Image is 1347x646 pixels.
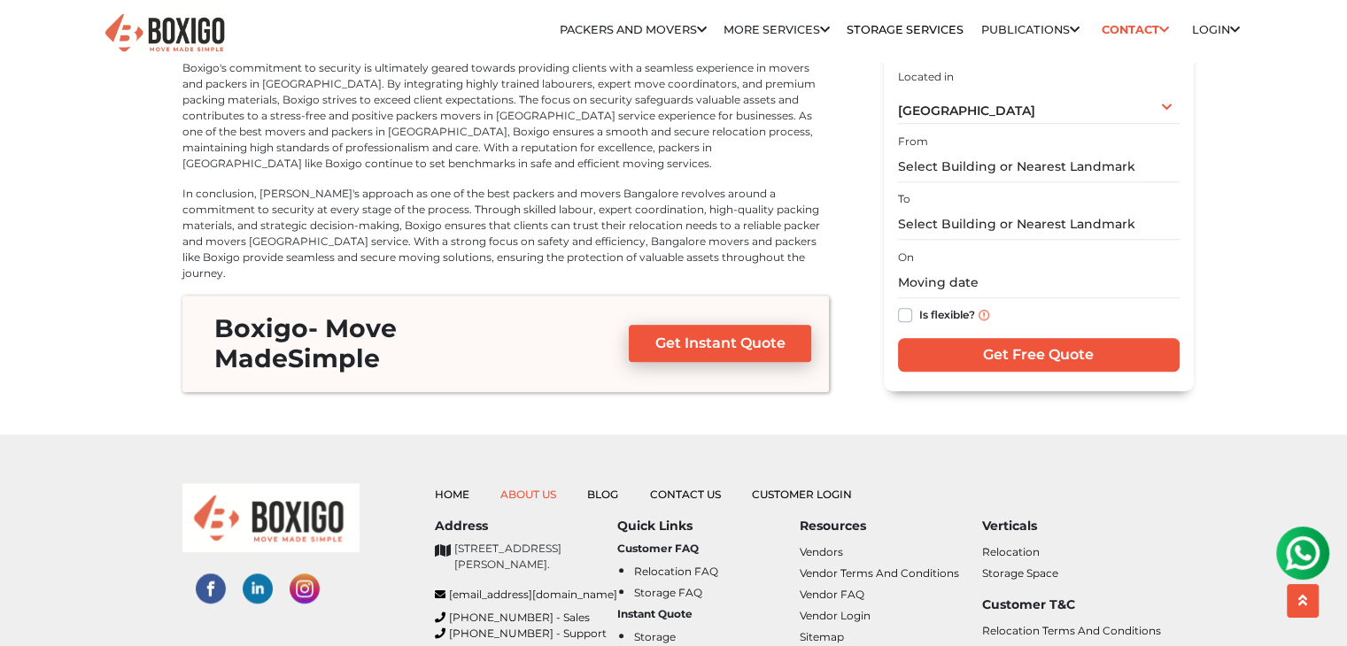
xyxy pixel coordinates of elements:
img: info [979,311,989,321]
a: Contact [1096,16,1175,43]
a: Blog [587,488,618,501]
a: Login [1192,23,1240,36]
img: whatsapp-icon.svg [18,18,53,53]
a: Relocation FAQ [634,565,718,578]
h6: Quick Links [617,519,800,534]
a: Customer Login [752,488,852,501]
p: Boxigo's commitment to security is ultimately geared towards providing clients with a seamless ex... [182,60,829,172]
img: linked-in-social-links [243,573,273,604]
h6: Customer T&C [982,597,1165,612]
a: Vendors [800,545,843,558]
input: Select Building or Nearest Landmark [898,151,1180,182]
label: To [898,191,910,207]
input: Select Building or Nearest Landmark [898,209,1180,240]
span: Boxigo [214,313,308,343]
b: Instant Quote [617,607,693,620]
p: [STREET_ADDRESS][PERSON_NAME]. [454,541,617,573]
h3: - Move Made [200,313,596,373]
a: Vendor Login [800,609,871,622]
h6: Resources [800,519,982,534]
a: [EMAIL_ADDRESS][DOMAIN_NAME] [435,587,617,603]
a: Storage Services [847,23,964,36]
label: Located in [898,70,954,86]
a: Relocation Terms and Conditions [982,624,1161,637]
img: facebook-social-links [196,573,226,604]
label: From [898,134,928,150]
a: More services [724,23,830,36]
a: Packers and Movers [560,23,707,36]
label: Is flexible? [919,304,975,323]
input: Moving date [898,267,1180,298]
a: Contact Us [650,488,721,501]
h6: Address [435,519,617,534]
a: Sitemap [800,630,844,643]
a: Publications [981,23,1080,36]
p: In conclusion, [PERSON_NAME]'s approach as one of the best packers and movers Bangalore revolves ... [182,186,829,281]
a: [PHONE_NUMBER] - Sales [435,610,617,626]
h6: Verticals [982,519,1165,534]
a: Relocation [982,545,1040,558]
img: boxigo_logo_small [182,483,360,551]
b: Customer FAQ [617,542,699,555]
a: Get Instant Quote [629,325,812,362]
span: Simple [288,343,380,373]
label: On [898,250,914,265]
a: Vendor Terms and Conditions [800,566,959,580]
a: Home [435,488,469,501]
a: Storage FAQ [634,586,702,599]
a: About Us [500,488,556,501]
input: Get Free Quote [898,338,1180,372]
button: scroll up [1287,584,1319,618]
img: instagram-social-links [290,573,320,604]
a: [PHONE_NUMBER] - Support [435,626,617,642]
a: Storage [634,630,676,643]
img: Boxigo [103,12,227,55]
a: Storage Space [982,566,1058,580]
a: Vendor FAQ [800,588,864,601]
span: [GEOGRAPHIC_DATA] [898,103,1035,119]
